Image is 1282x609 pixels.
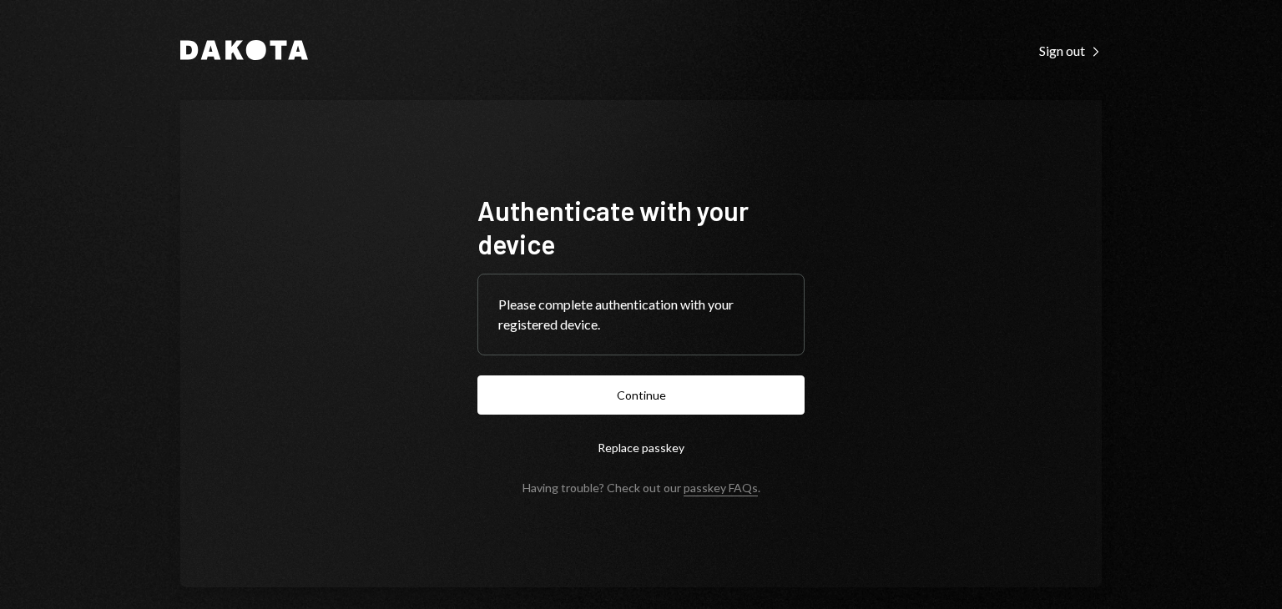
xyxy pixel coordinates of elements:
[477,194,805,260] h1: Authenticate with your device
[498,294,784,335] div: Please complete authentication with your registered device.
[477,428,805,467] button: Replace passkey
[684,481,758,496] a: passkey FAQs
[1039,43,1102,59] div: Sign out
[477,375,805,415] button: Continue
[522,481,760,495] div: Having trouble? Check out our .
[1039,41,1102,59] a: Sign out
